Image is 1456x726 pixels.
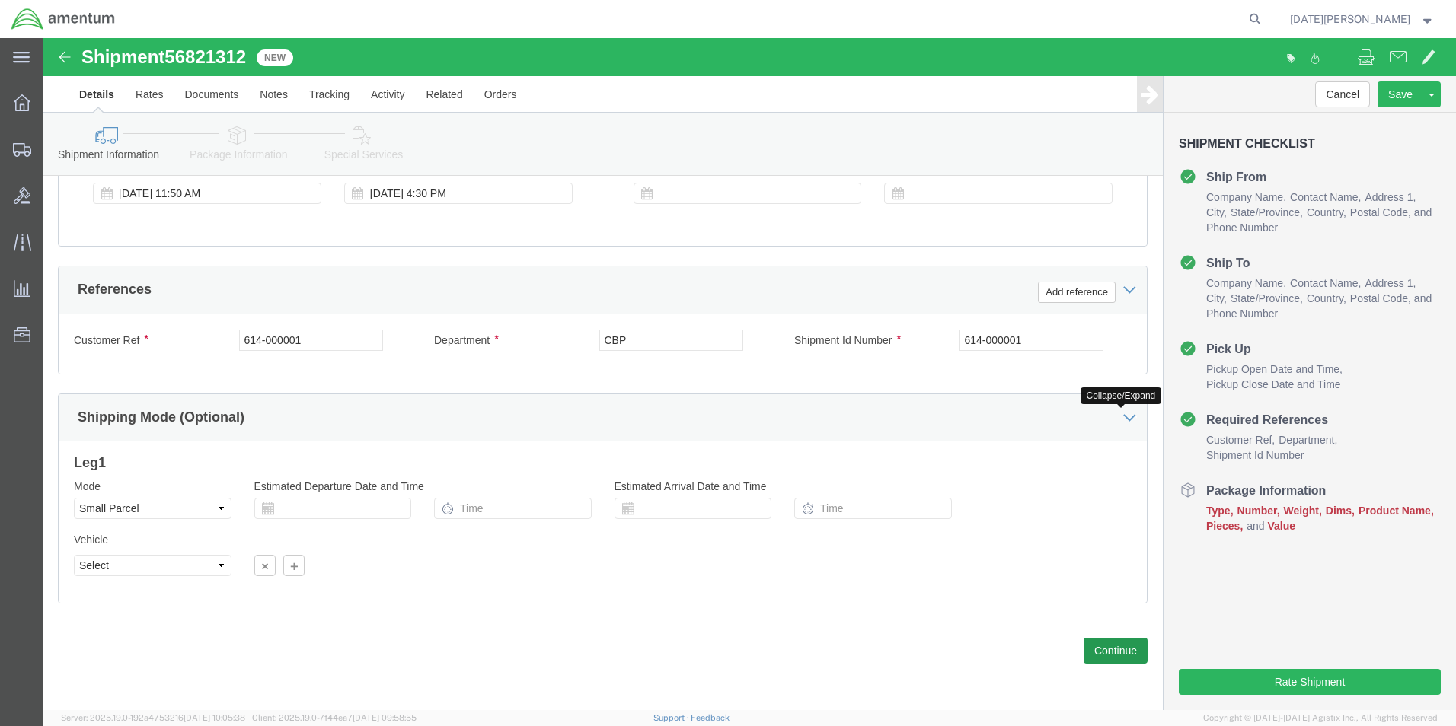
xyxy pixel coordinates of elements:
button: [DATE][PERSON_NAME] [1289,10,1435,28]
span: [DATE] 09:58:55 [353,713,417,722]
span: Copyright © [DATE]-[DATE] Agistix Inc., All Rights Reserved [1203,712,1438,724]
img: logo [11,8,116,30]
span: Noel Arrieta [1290,11,1410,27]
span: [DATE] 10:05:38 [184,713,245,722]
a: Feedback [691,713,730,722]
a: Support [653,713,691,722]
iframe: FS Legacy Container [43,38,1456,710]
span: Client: 2025.19.0-7f44ea7 [252,713,417,722]
span: Server: 2025.19.0-192a4753216 [61,713,245,722]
